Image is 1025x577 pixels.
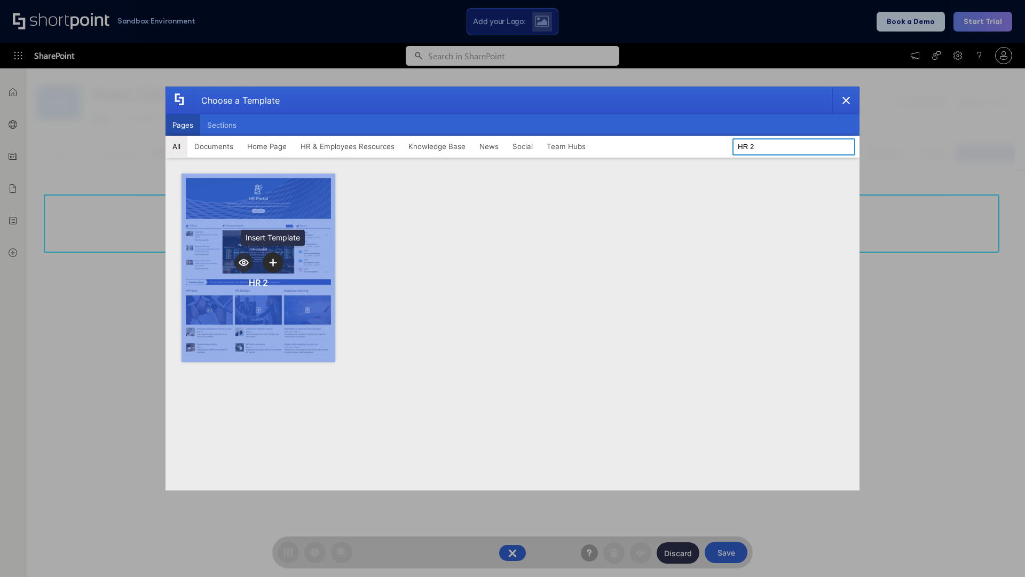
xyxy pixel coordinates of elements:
iframe: Chat Widget [972,526,1025,577]
button: HR & Employees Resources [294,136,401,157]
div: Choose a Template [193,87,280,114]
button: Pages [165,114,200,136]
button: Sections [200,114,243,136]
div: HR 2 [249,277,268,288]
button: News [472,136,506,157]
div: template selector [165,87,860,490]
button: All [165,136,187,157]
button: Home Page [240,136,294,157]
button: Knowledge Base [401,136,472,157]
button: Documents [187,136,240,157]
button: Social [506,136,540,157]
input: Search [732,138,855,155]
button: Team Hubs [540,136,593,157]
